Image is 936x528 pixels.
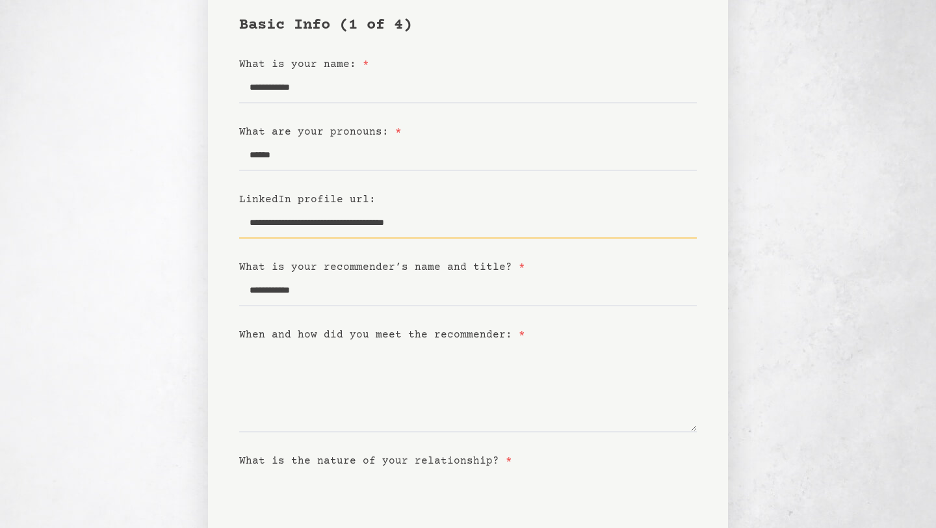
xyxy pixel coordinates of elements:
[239,261,525,273] label: What is your recommender’s name and title?
[239,455,512,467] label: What is the nature of your relationship?
[239,126,402,138] label: What are your pronouns:
[239,194,376,205] label: LinkedIn profile url:
[239,15,697,36] h1: Basic Info (1 of 4)
[239,329,525,341] label: When and how did you meet the recommender:
[239,59,369,70] label: What is your name:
